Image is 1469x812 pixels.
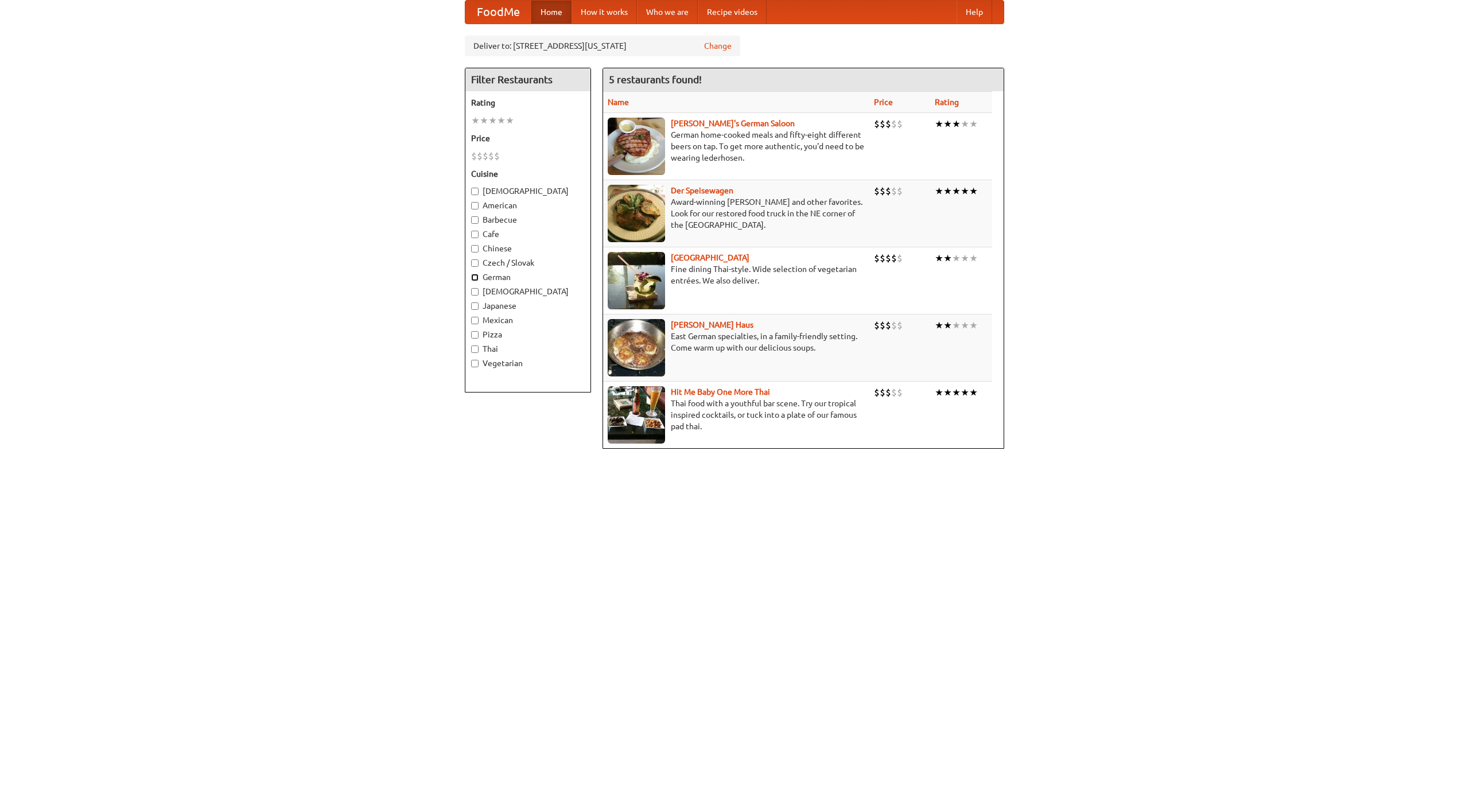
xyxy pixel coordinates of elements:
li: $ [897,185,903,197]
a: Hit Me Baby One More Thai [671,387,770,397]
a: Change [704,40,732,52]
li: ★ [935,185,943,197]
li: $ [897,252,903,265]
a: [PERSON_NAME] Haus [671,320,753,329]
li: $ [885,185,891,197]
li: ★ [943,185,952,197]
a: Help [957,1,992,24]
label: Japanese [471,300,585,312]
li: $ [897,386,903,399]
p: Award-winning [PERSON_NAME] and other favorites. Look for our restored food truck in the NE corne... [608,196,865,231]
li: $ [891,386,897,399]
li: $ [483,150,488,162]
li: $ [488,150,494,162]
a: Recipe videos [698,1,767,24]
label: American [471,200,585,211]
li: ★ [935,252,943,265]
li: ★ [506,114,514,127]
img: babythai.jpg [608,386,665,444]
li: $ [874,118,880,130]
li: ★ [952,118,961,130]
input: American [471,202,479,209]
input: Pizza [471,331,479,339]
a: [PERSON_NAME]'s German Saloon [671,119,795,128]
input: Czech / Slovak [471,259,479,267]
label: [DEMOGRAPHIC_DATA] [471,286,585,297]
label: Cafe [471,228,585,240]
input: Japanese [471,302,479,310]
li: ★ [969,319,978,332]
li: ★ [943,252,952,265]
li: $ [880,118,885,130]
h4: Filter Restaurants [465,68,590,91]
p: German home-cooked meals and fifty-eight different beers on tap. To get more authentic, you'd nee... [608,129,865,164]
a: FoodMe [465,1,531,24]
li: ★ [480,114,488,127]
li: $ [885,386,891,399]
li: ★ [969,386,978,399]
label: Thai [471,343,585,355]
li: $ [891,319,897,332]
li: $ [897,118,903,130]
a: Der Speisewagen [671,186,733,195]
li: $ [891,118,897,130]
input: German [471,274,479,281]
li: ★ [961,252,969,265]
li: ★ [943,118,952,130]
li: $ [885,319,891,332]
li: $ [494,150,500,162]
a: Price [874,98,893,107]
li: ★ [471,114,480,127]
h5: Cuisine [471,168,585,180]
li: ★ [935,118,943,130]
input: Thai [471,345,479,353]
li: $ [880,252,885,265]
li: ★ [488,114,497,127]
li: $ [874,185,880,197]
li: $ [880,386,885,399]
p: Thai food with a youthful bar scene. Try our tropical inspired cocktails, or tuck into a plate of... [608,398,865,432]
li: $ [471,150,477,162]
li: $ [885,252,891,265]
a: Home [531,1,572,24]
li: $ [880,185,885,197]
a: How it works [572,1,637,24]
li: ★ [969,252,978,265]
input: Vegetarian [471,360,479,367]
li: ★ [961,118,969,130]
li: ★ [497,114,506,127]
li: ★ [943,386,952,399]
input: Mexican [471,317,479,324]
li: $ [477,150,483,162]
li: $ [885,118,891,130]
li: ★ [961,319,969,332]
input: Cafe [471,231,479,238]
a: [GEOGRAPHIC_DATA] [671,253,749,262]
li: $ [880,319,885,332]
li: ★ [961,386,969,399]
a: Who we are [637,1,698,24]
li: ★ [969,185,978,197]
input: Barbecue [471,216,479,224]
label: Czech / Slovak [471,257,585,269]
h5: Price [471,133,585,144]
li: ★ [952,252,961,265]
li: ★ [935,319,943,332]
label: Barbecue [471,214,585,226]
p: East German specialties, in a family-friendly setting. Come warm up with our delicious soups. [608,331,865,353]
li: $ [891,185,897,197]
li: ★ [952,319,961,332]
li: ★ [961,185,969,197]
img: esthers.jpg [608,118,665,175]
li: $ [897,319,903,332]
img: satay.jpg [608,252,665,309]
label: Pizza [471,329,585,340]
li: $ [874,252,880,265]
input: [DEMOGRAPHIC_DATA] [471,188,479,195]
h5: Rating [471,97,585,108]
label: German [471,271,585,283]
